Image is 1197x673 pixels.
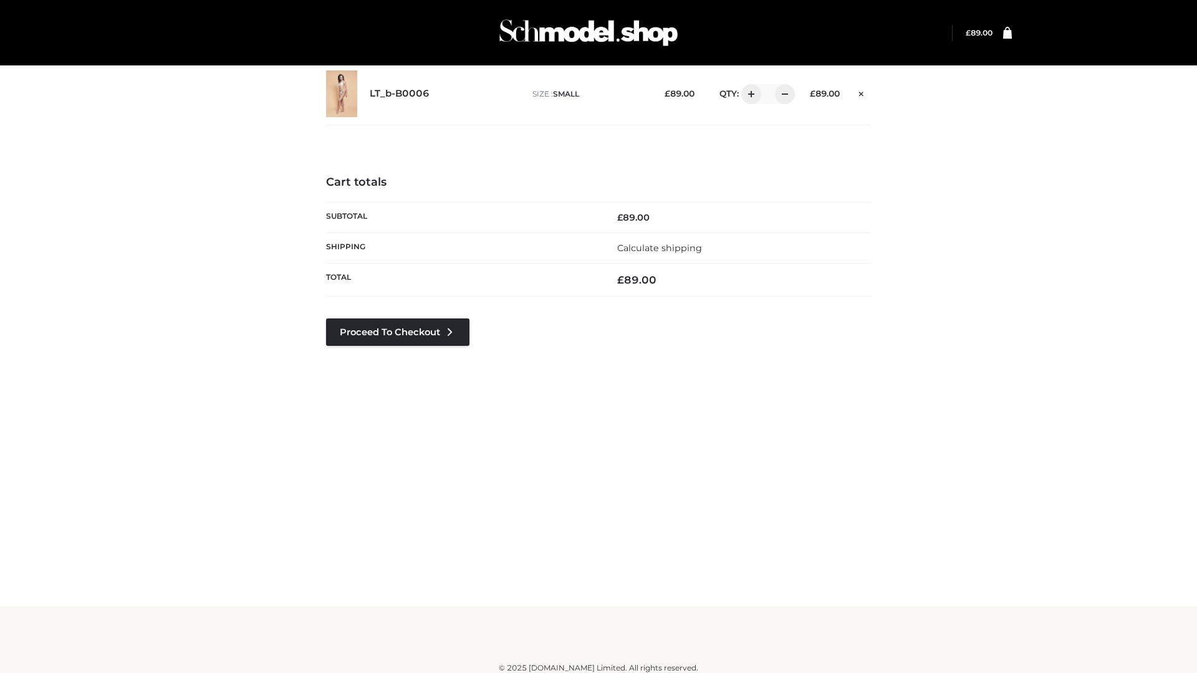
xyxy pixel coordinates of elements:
bdi: 89.00 [665,88,695,98]
th: Total [326,264,598,297]
h4: Cart totals [326,176,871,189]
bdi: 89.00 [810,88,840,98]
th: Subtotal [326,202,598,232]
a: Calculate shipping [617,242,702,254]
p: size : [532,88,645,100]
span: SMALL [553,89,579,98]
a: LT_b-B0006 [370,88,430,100]
bdi: 89.00 [617,274,656,286]
span: £ [810,88,815,98]
span: £ [665,88,670,98]
span: £ [966,28,971,37]
th: Shipping [326,232,598,263]
a: Proceed to Checkout [326,318,469,346]
img: LT_b-B0006 - SMALL [326,70,357,117]
bdi: 89.00 [617,212,650,223]
span: £ [617,274,624,286]
span: £ [617,212,623,223]
img: Schmodel Admin 964 [495,8,682,57]
bdi: 89.00 [966,28,993,37]
a: £89.00 [966,28,993,37]
a: Remove this item [852,84,871,100]
div: QTY: [707,84,791,104]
